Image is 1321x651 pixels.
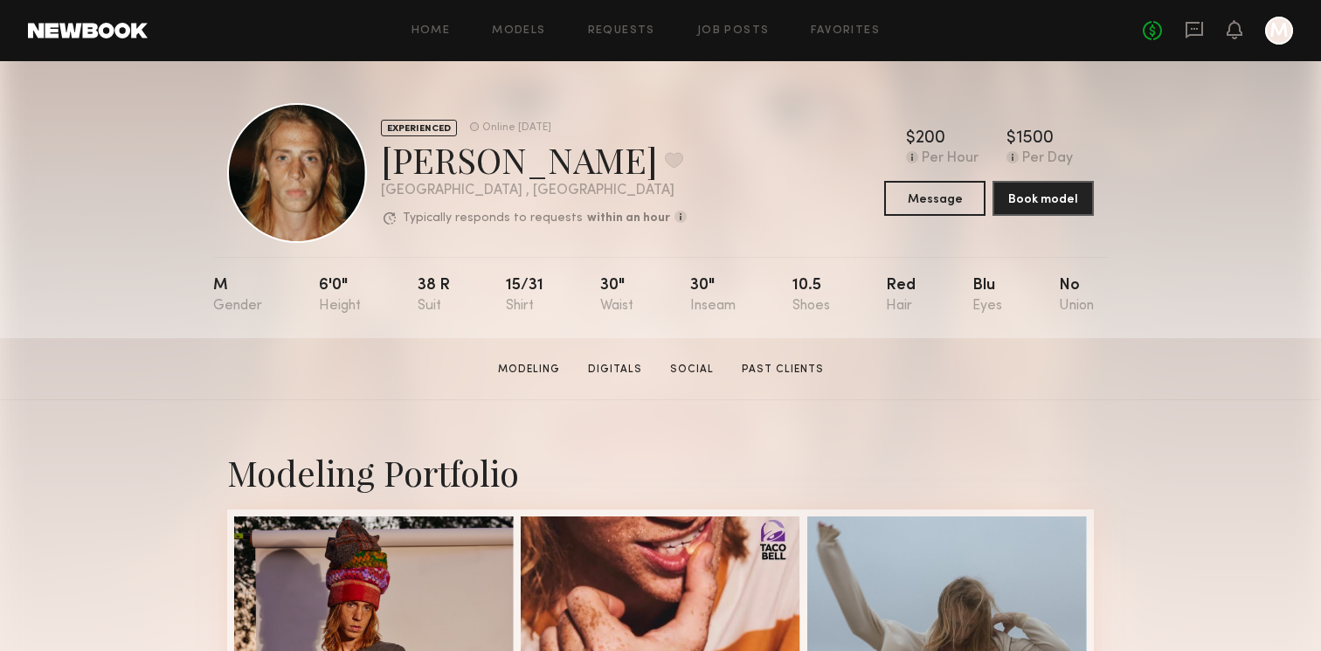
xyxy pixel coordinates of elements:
div: M [213,278,262,314]
p: Typically responds to requests [403,212,583,225]
b: within an hour [587,212,670,225]
a: M [1265,17,1293,45]
div: No [1059,278,1094,314]
div: $ [906,130,916,148]
div: 38 r [418,278,450,314]
div: EXPERIENCED [381,120,457,136]
a: Past Clients [735,362,831,377]
div: 200 [916,130,945,148]
a: Job Posts [697,25,770,37]
div: 1500 [1016,130,1054,148]
button: Message [884,181,986,216]
div: 10.5 [792,278,830,314]
div: [GEOGRAPHIC_DATA] , [GEOGRAPHIC_DATA] [381,184,687,198]
a: Requests [588,25,655,37]
a: Home [412,25,451,37]
div: Online [DATE] [482,122,551,134]
div: Red [886,278,916,314]
a: Social [663,362,721,377]
div: 6'0" [319,278,361,314]
div: Modeling Portfolio [227,449,1094,495]
div: Per Hour [922,151,979,167]
a: Models [492,25,545,37]
div: [PERSON_NAME] [381,136,687,183]
a: Favorites [811,25,880,37]
a: Digitals [581,362,649,377]
div: Per Day [1022,151,1073,167]
a: Modeling [491,362,567,377]
div: $ [1006,130,1016,148]
div: 30" [690,278,736,314]
button: Book model [992,181,1094,216]
div: 30" [600,278,633,314]
div: 15/31 [506,278,543,314]
div: Blu [972,278,1002,314]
